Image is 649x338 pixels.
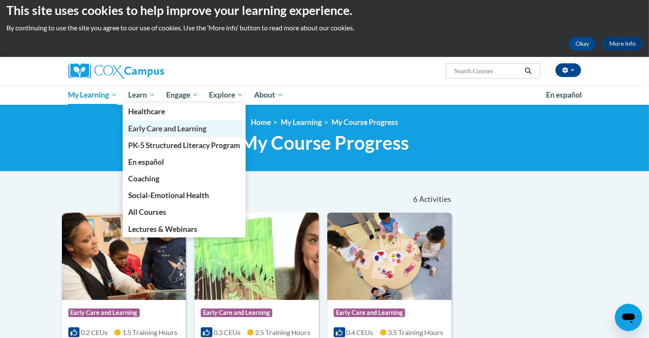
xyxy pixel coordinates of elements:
a: Explore [203,85,249,105]
img: Course Logo [327,213,452,300]
iframe: Button to launch messaging window [615,304,642,331]
span: 0.2 CEUs [81,328,108,336]
span: 0.4 CEUs [347,328,373,336]
a: All Courses [123,204,246,220]
span: PK-5 Structured Literacy Program [128,141,240,150]
img: Course Logo [194,213,319,300]
span: Lectures & Webinars [128,225,197,234]
a: My Learning [281,118,322,127]
span: Early Care and Learning [201,308,272,317]
span: Early Care and Learning [128,124,206,133]
a: Healthcare [123,103,246,120]
span: My Course Progress [240,131,409,154]
button: Okay [569,37,596,50]
span: Activities [419,195,451,204]
span: 3.5 Training Hours [388,328,443,336]
a: More Info [602,37,643,50]
span: 2.5 Training Hours [255,328,310,336]
a: Learn [123,85,161,105]
span: 0.3 CEUs [214,328,241,336]
span: Early Care and Learning [334,308,405,317]
a: Social-Emotional Health [123,187,246,204]
div: Main menu [56,85,594,105]
span: Coaching [128,174,159,183]
a: Lectures & Webinars [123,221,246,237]
input: Search Courses [453,66,522,76]
a: My Learning [63,85,123,105]
a: En español [540,86,587,104]
span: Early Care and Learning [68,308,140,317]
a: Engage [161,85,204,105]
img: Course Logo [62,213,186,300]
span: En español [546,90,582,99]
span: All Courses [128,208,166,216]
a: PK-5 Structured Literacy Program [123,137,246,154]
span: About [254,90,283,100]
a: My Course Progress [332,118,398,127]
span: Learn [128,90,155,100]
a: Cox Campus [68,63,231,79]
a: En español [123,154,246,170]
a: Coaching [123,170,246,187]
a: Home [251,118,271,127]
h2: This site uses cookies to help improve your learning experience. [6,2,643,19]
span: Social-Emotional Health [128,191,209,200]
span: Engage [166,90,198,100]
span: En español [128,157,164,166]
a: About [249,85,289,105]
span: 1.5 Training Hours [122,328,177,336]
button: Account Settings [555,63,581,77]
span: 6 [413,195,417,204]
span: Explore [209,90,243,100]
button: Search [522,66,534,76]
span: My Learning [68,90,117,100]
span: Healthcare [128,107,165,116]
a: Early Care and Learning [123,120,246,137]
img: Cox Campus [68,63,164,79]
p: By continuing to use the site you agree to our use of cookies. Use the ‘More info’ button to read... [6,23,643,33]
